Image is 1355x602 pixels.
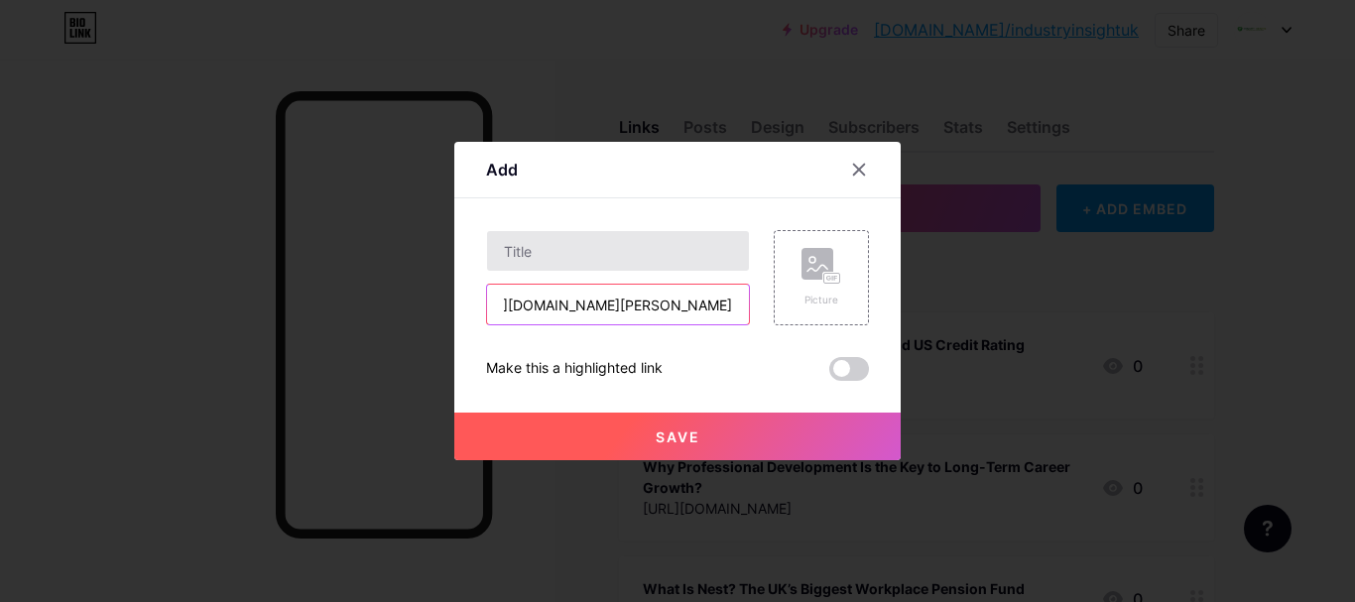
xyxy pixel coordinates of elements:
[486,158,518,181] div: Add
[487,231,749,271] input: Title
[656,428,700,445] span: Save
[801,293,841,307] div: Picture
[486,357,663,381] div: Make this a highlighted link
[454,413,901,460] button: Save
[487,285,749,324] input: URL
